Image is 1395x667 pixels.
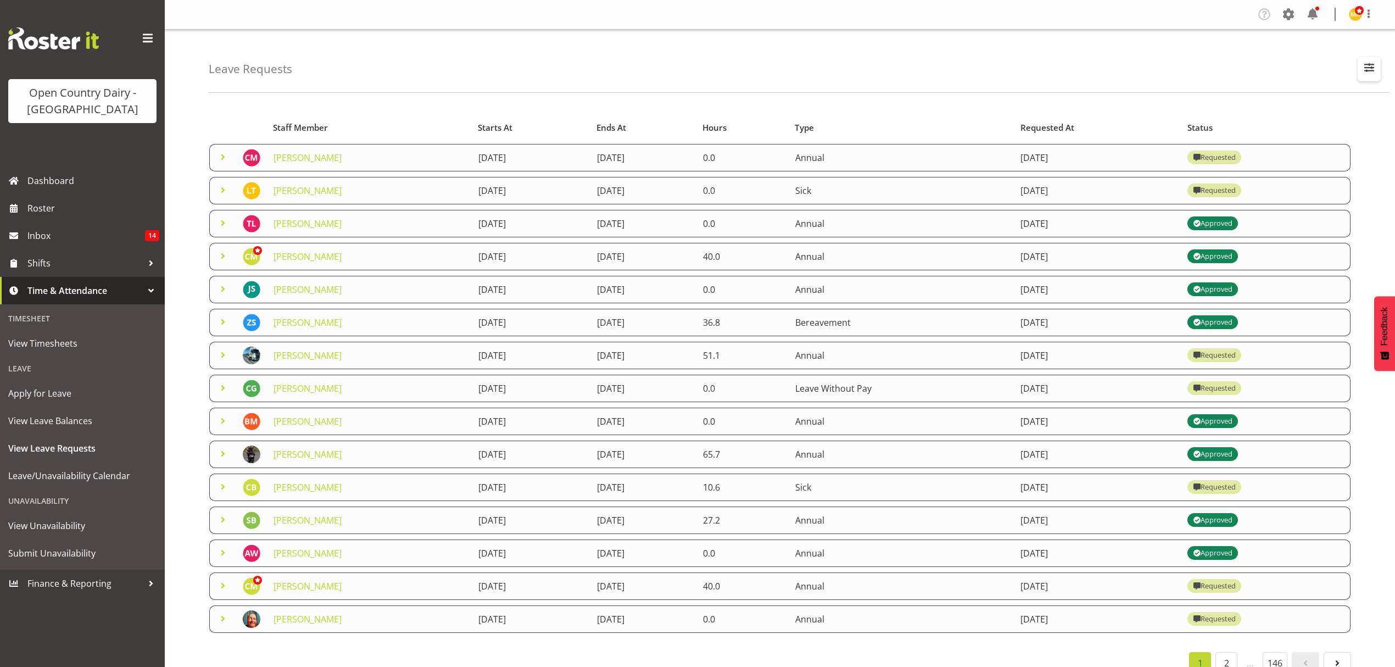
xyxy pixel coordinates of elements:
[472,474,590,501] td: [DATE]
[3,512,162,540] a: View Unavailability
[472,572,590,600] td: [DATE]
[274,349,342,362] a: [PERSON_NAME]
[243,182,260,199] img: leona-turner7509.jpg
[789,210,1014,237] td: Annual
[789,572,1014,600] td: Annual
[273,121,328,134] span: Staff Member
[243,248,260,265] img: corey-millan10439.jpg
[472,408,590,435] td: [DATE]
[243,413,260,430] img: barry-mcintosh7389.jpg
[789,540,1014,567] td: Annual
[243,512,260,529] img: sara-bowie10274.jpg
[274,448,342,460] a: [PERSON_NAME]
[3,380,162,407] a: Apply for Leave
[243,215,260,232] img: tony-lee8441.jpg
[1014,276,1181,303] td: [DATE]
[27,227,145,244] span: Inbox
[696,441,789,468] td: 65.7
[1193,316,1232,329] div: Approved
[696,474,789,501] td: 10.6
[1193,547,1232,560] div: Approved
[274,152,342,164] a: [PERSON_NAME]
[274,382,342,394] a: [PERSON_NAME]
[472,507,590,534] td: [DATE]
[789,441,1014,468] td: Annual
[472,309,590,336] td: [DATE]
[243,281,260,298] img: justin-spicer11654.jpg
[789,144,1014,171] td: Annual
[1358,57,1381,81] button: Filter Employees
[8,545,157,562] span: Submit Unavailability
[243,544,260,562] img: athol-warnock7375.jpg
[472,210,590,237] td: [DATE]
[27,575,143,592] span: Finance & Reporting
[274,284,342,296] a: [PERSON_NAME]
[472,441,590,468] td: [DATE]
[8,440,157,457] span: View Leave Requests
[8,27,99,49] img: Rosterit website logo
[472,605,590,633] td: [DATE]
[590,342,696,369] td: [DATE]
[243,446,260,463] img: peter-duncan5cf5a8f77e22ff3a51bba016ddf55f3d.png
[274,251,342,263] a: [PERSON_NAME]
[789,408,1014,435] td: Annual
[590,144,696,171] td: [DATE]
[789,309,1014,336] td: Bereavement
[472,342,590,369] td: [DATE]
[590,375,696,402] td: [DATE]
[795,121,814,134] span: Type
[1380,307,1390,346] span: Feedback
[590,210,696,237] td: [DATE]
[596,121,626,134] span: Ends At
[27,282,143,299] span: Time & Attendance
[3,490,162,512] div: Unavailability
[1374,296,1395,371] button: Feedback - Show survey
[145,230,159,241] span: 14
[1187,121,1213,134] span: Status
[243,314,260,331] img: zachary-shanks7493.jpg
[1014,375,1181,402] td: [DATE]
[3,540,162,567] a: Submit Unavailability
[243,347,260,364] img: nathan-vincent44f63a11455f02e92e981671c39a75ab.png
[696,605,789,633] td: 0.0
[590,540,696,567] td: [DATE]
[696,572,789,600] td: 40.0
[274,185,342,197] a: [PERSON_NAME]
[1014,507,1181,534] td: [DATE]
[19,85,146,118] div: Open Country Dairy - [GEOGRAPHIC_DATA]
[1014,210,1181,237] td: [DATE]
[274,580,342,592] a: [PERSON_NAME]
[590,243,696,270] td: [DATE]
[1193,217,1232,230] div: Approved
[1193,283,1232,296] div: Approved
[1014,243,1181,270] td: [DATE]
[1014,342,1181,369] td: [DATE]
[1349,8,1362,21] img: milk-reception-awarua7542.jpg
[590,309,696,336] td: [DATE]
[1193,349,1236,362] div: Requested
[789,474,1014,501] td: Sick
[696,210,789,237] td: 0.0
[472,177,590,204] td: [DATE]
[590,572,696,600] td: [DATE]
[1014,441,1181,468] td: [DATE]
[590,507,696,534] td: [DATE]
[1014,309,1181,336] td: [DATE]
[27,255,143,271] span: Shifts
[3,435,162,462] a: View Leave Requests
[590,441,696,468] td: [DATE]
[702,121,727,134] span: Hours
[590,474,696,501] td: [DATE]
[1193,448,1232,461] div: Approved
[8,468,157,484] span: Leave/Unavailability Calendar
[1020,121,1074,134] span: Requested At
[3,462,162,490] a: Leave/Unavailability Calendar
[8,385,157,402] span: Apply for Leave
[1014,177,1181,204] td: [DATE]
[274,547,342,559] a: [PERSON_NAME]
[472,243,590,270] td: [DATE]
[3,330,162,357] a: View Timesheets
[696,540,789,567] td: 0.0
[1014,540,1181,567] td: [DATE]
[789,507,1014,534] td: Annual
